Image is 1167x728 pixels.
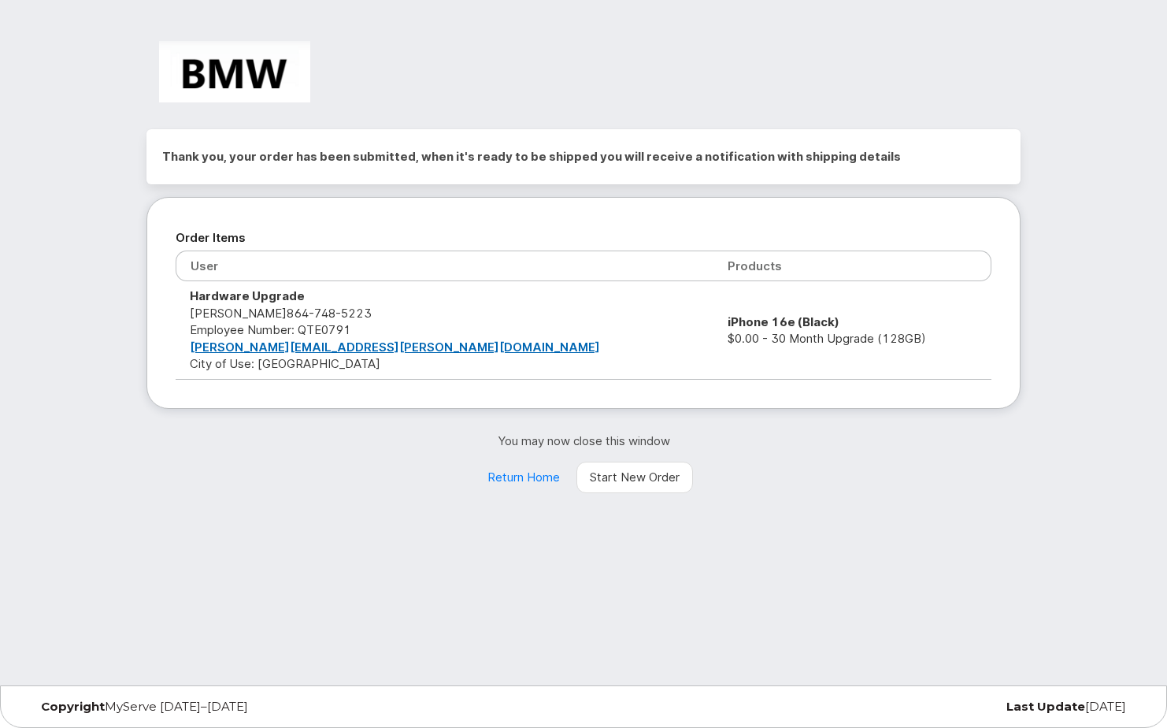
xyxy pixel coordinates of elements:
div: MyServe [DATE]–[DATE] [29,700,398,713]
img: BMW Manufacturing Co LLC [159,41,310,102]
span: Employee Number: QTE0791 [190,322,351,337]
th: User [176,251,713,281]
strong: Last Update [1006,699,1085,714]
strong: iPhone 16e (Black) [728,314,839,329]
td: $0.00 - 30 Month Upgrade (128GB) [713,281,991,379]
span: 864 [287,306,372,321]
div: [DATE] [769,700,1138,713]
a: [PERSON_NAME][EMAIL_ADDRESS][PERSON_NAME][DOMAIN_NAME] [190,340,600,355]
td: [PERSON_NAME] City of Use: [GEOGRAPHIC_DATA] [176,281,713,379]
span: 5223 [335,306,372,321]
a: Start New Order [576,462,693,493]
h2: Thank you, your order has been submitted, when it's ready to be shipped you will receive a notifi... [162,145,1005,169]
p: You may now close this window [146,433,1021,449]
a: Return Home [474,462,573,493]
strong: Copyright [41,699,105,714]
h2: Order Items [176,226,991,250]
th: Products [713,251,991,281]
span: 748 [309,306,335,321]
strong: Hardware Upgrade [190,288,305,303]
